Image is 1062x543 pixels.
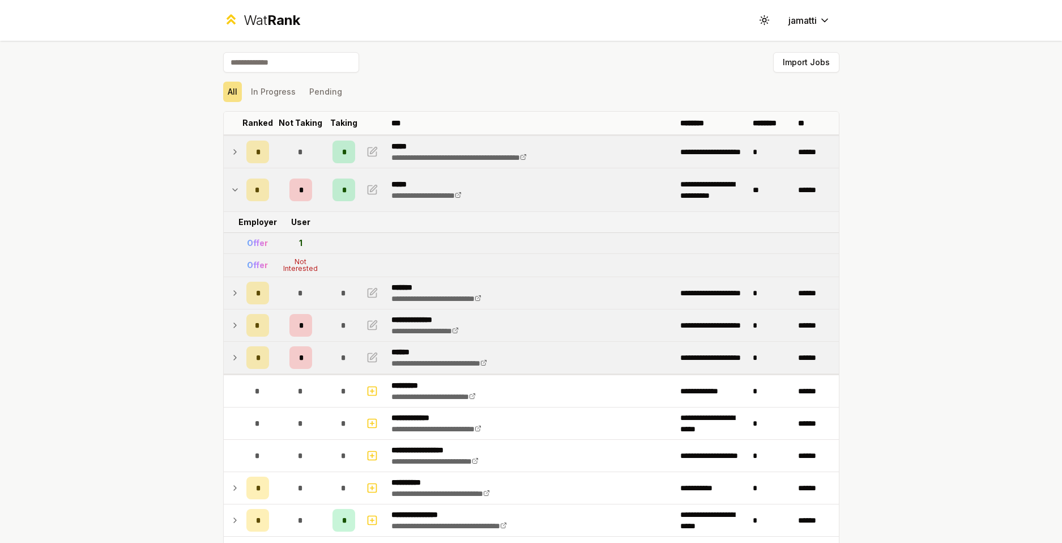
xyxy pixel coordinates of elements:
[247,260,268,271] div: Offer
[242,212,274,232] td: Employer
[242,117,273,129] p: Ranked
[223,82,242,102] button: All
[330,117,357,129] p: Taking
[267,12,300,28] span: Rank
[246,82,300,102] button: In Progress
[773,52,839,73] button: Import Jobs
[788,14,817,27] span: jamatti
[244,11,300,29] div: Wat
[279,117,322,129] p: Not Taking
[779,10,839,31] button: jamatti
[299,237,302,249] div: 1
[274,212,328,232] td: User
[247,237,268,249] div: Offer
[278,258,323,272] div: Not Interested
[223,11,301,29] a: WatRank
[305,82,347,102] button: Pending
